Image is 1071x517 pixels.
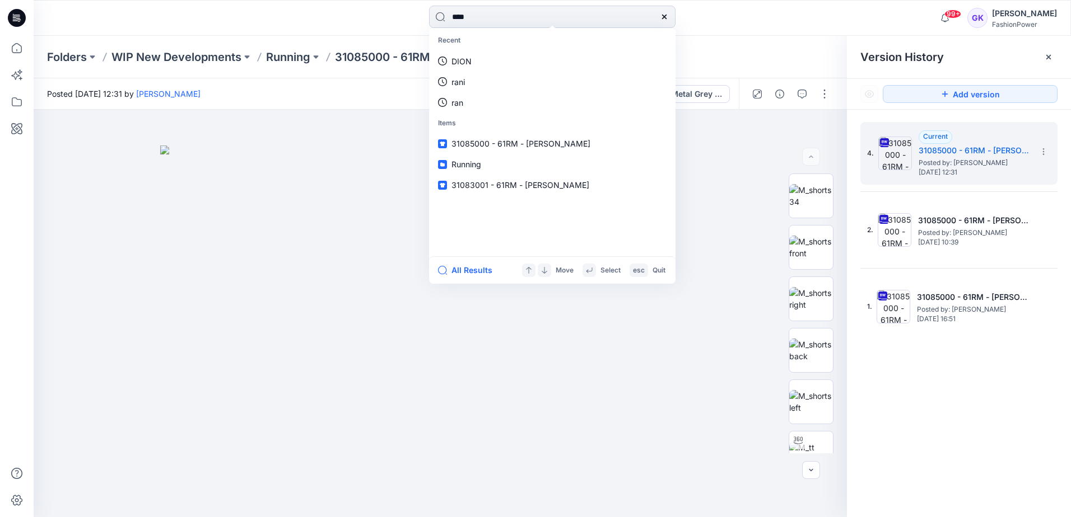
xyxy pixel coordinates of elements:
[923,132,948,140] span: Current
[860,50,944,64] span: Version History
[919,168,1031,176] span: [DATE] 12:31
[917,290,1029,304] h5: 31085000 - 61RM - Rufus
[431,51,673,72] a: DION
[789,339,833,362] img: M_shorts back
[878,137,912,170] img: 31085000 - 61RM - Rufus
[111,49,241,65] a: WIP New Developments
[600,265,621,276] p: Select
[451,97,463,109] p: ran
[633,265,645,276] p: esc
[47,49,87,65] a: Folders
[431,175,673,195] a: 31083001 - 61RM - [PERSON_NAME]
[47,88,201,100] span: Posted [DATE] 12:31 by
[671,88,723,100] div: Metal Grey (As Swatch)
[451,139,590,148] span: 31085000 - 61RM - [PERSON_NAME]
[918,214,1030,227] h5: 31085000 - 61RM - Rufus
[867,148,874,158] span: 4.
[1044,53,1053,62] button: Close
[556,265,574,276] p: Move
[789,441,833,465] img: M_tt shorts
[431,92,673,113] a: ran
[438,264,500,277] button: All Results
[944,10,961,18] span: 99+
[917,304,1029,315] span: Posted by: Guerline Kamp
[160,145,720,517] img: eyJhbGciOiJIUzI1NiIsImtpZCI6IjAiLCJzbHQiOiJzZXMiLCJ0eXAiOiJKV1QifQ.eyJkYXRhIjp7InR5cGUiOiJzdG9yYW...
[266,49,310,65] a: Running
[918,227,1030,238] span: Posted by: Guerline Kamp
[451,159,481,169] span: Running
[451,76,465,88] p: rani
[867,302,872,312] span: 1.
[877,290,910,323] img: 31085000 - 61RM - Rufus
[967,8,988,28] div: GK
[789,390,833,413] img: M_shorts left
[451,55,472,67] p: DION
[789,287,833,311] img: M_shorts right
[771,85,789,103] button: Details
[651,85,730,103] button: Metal Grey (As Swatch)
[992,7,1057,20] div: [PERSON_NAME]
[883,85,1058,103] button: Add version
[789,184,833,208] img: M_shorts 34
[335,49,533,65] p: 31085000 - 61RM - [PERSON_NAME]
[918,238,1030,246] span: [DATE] 10:39
[451,180,589,190] span: 31083001 - 61RM - [PERSON_NAME]
[917,315,1029,323] span: [DATE] 16:51
[878,213,911,247] img: 31085000 - 61RM - Rufus
[867,225,873,235] span: 2.
[653,265,665,276] p: Quit
[431,154,673,175] a: Running
[431,113,673,134] p: Items
[431,133,673,154] a: 31085000 - 61RM - [PERSON_NAME]
[919,144,1031,157] h5: 31085000 - 61RM - Rufus
[136,89,201,98] a: [PERSON_NAME]
[992,20,1057,29] div: FashionPower
[919,157,1031,168] span: Posted by: Guerline Kamp
[431,72,673,92] a: rani
[431,30,673,51] p: Recent
[789,236,833,259] img: M_shorts front
[860,85,878,103] button: Show Hidden Versions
